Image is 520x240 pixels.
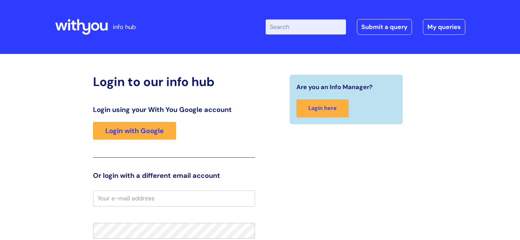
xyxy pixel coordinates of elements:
[93,74,255,89] h2: Login to our info hub
[93,190,255,206] input: Your e-mail address
[266,19,346,34] input: Search
[357,19,412,35] a: Submit a query
[113,22,136,32] p: info hub
[93,122,176,140] a: Login with Google
[423,19,465,35] a: My queries
[296,99,349,117] a: Login here
[93,171,255,180] h3: Or login with a different email account
[296,82,373,93] span: Are you an Info Manager?
[93,105,255,114] h3: Login using your With You Google account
